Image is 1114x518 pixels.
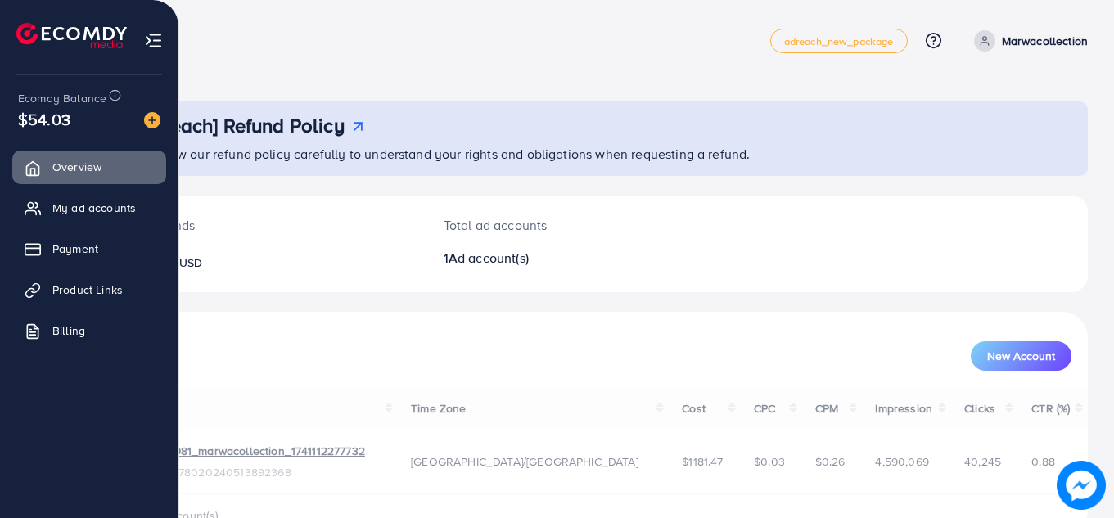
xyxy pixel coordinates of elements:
p: Marwacollection [1002,31,1088,51]
img: logo [16,23,127,48]
span: $54.03 [18,107,70,131]
span: adreach_new_package [784,36,894,47]
span: Ecomdy Balance [18,90,106,106]
a: Marwacollection [967,30,1088,52]
button: New Account [971,341,1071,371]
span: USD [179,254,202,271]
a: adreach_new_package [770,29,908,53]
span: Payment [52,241,98,257]
a: Product Links [12,273,166,306]
h2: $4.54 [111,241,404,273]
span: My ad accounts [52,200,136,216]
p: [DATE] spends [111,215,404,235]
span: Ad account(s) [449,249,529,267]
a: My ad accounts [12,191,166,224]
span: Product Links [52,282,123,298]
a: Payment [12,232,166,265]
p: Please review our refund policy carefully to understand your rights and obligations when requesti... [105,144,1078,164]
span: Billing [52,322,85,339]
a: Billing [12,314,166,347]
span: New Account [987,350,1055,362]
img: image [1057,461,1106,510]
h3: [AdReach] Refund Policy [129,114,345,137]
h2: 1 [444,250,653,266]
a: Overview [12,151,166,183]
p: Total ad accounts [444,215,653,235]
img: image [144,112,160,128]
span: Overview [52,159,101,175]
img: menu [144,31,163,50]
